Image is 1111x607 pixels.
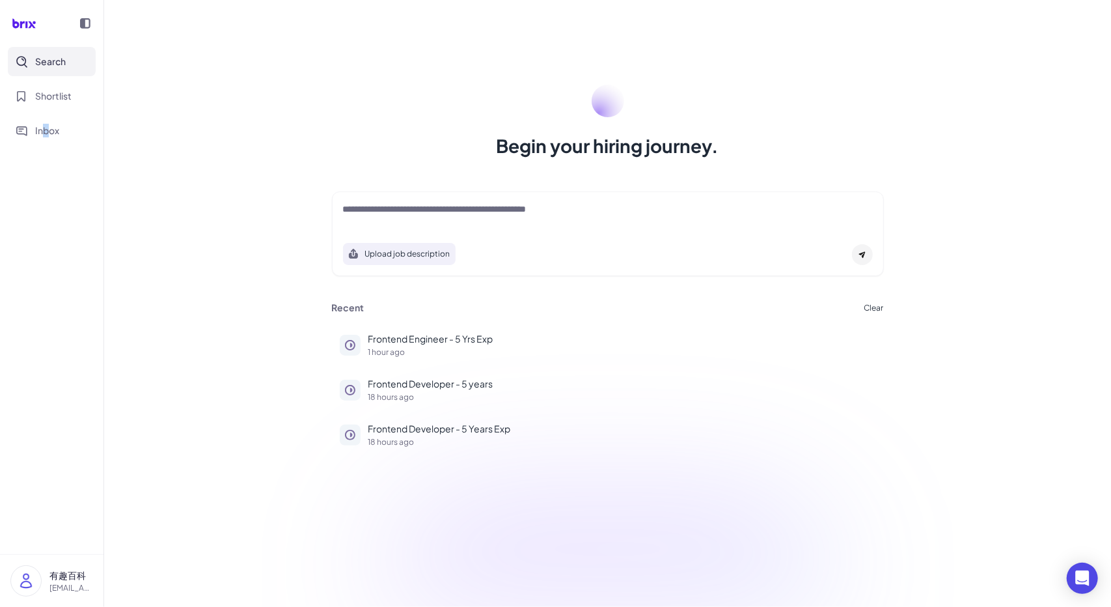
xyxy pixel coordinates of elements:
[35,55,66,68] span: Search
[368,377,876,391] p: Frontend Developer - 5 years
[497,133,719,159] h1: Begin your hiring journey.
[368,332,876,346] p: Frontend Engineer - 5 Yrs Exp
[11,566,41,596] img: user_logo.png
[343,243,456,265] button: Search using job description
[368,393,876,401] p: 18 hours ago
[332,324,884,364] button: Frontend Engineer - 5 Yrs Exp1 hour ago
[49,582,93,594] p: [EMAIL_ADDRESS][DOMAIN_NAME]
[864,304,884,312] button: Clear
[332,369,884,409] button: Frontend Developer - 5 years18 hours ago
[8,47,96,76] button: Search
[35,124,59,137] span: Inbox
[8,81,96,111] button: Shortlist
[368,438,876,446] p: 18 hours ago
[1067,563,1098,594] div: Open Intercom Messenger
[8,116,96,145] button: Inbox
[332,414,884,454] button: Frontend Developer - 5 Years Exp18 hours ago
[332,302,364,314] h3: Recent
[35,89,72,103] span: Shortlist
[368,422,876,436] p: Frontend Developer - 5 Years Exp
[49,569,93,582] p: 有趣百科
[368,348,876,356] p: 1 hour ago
